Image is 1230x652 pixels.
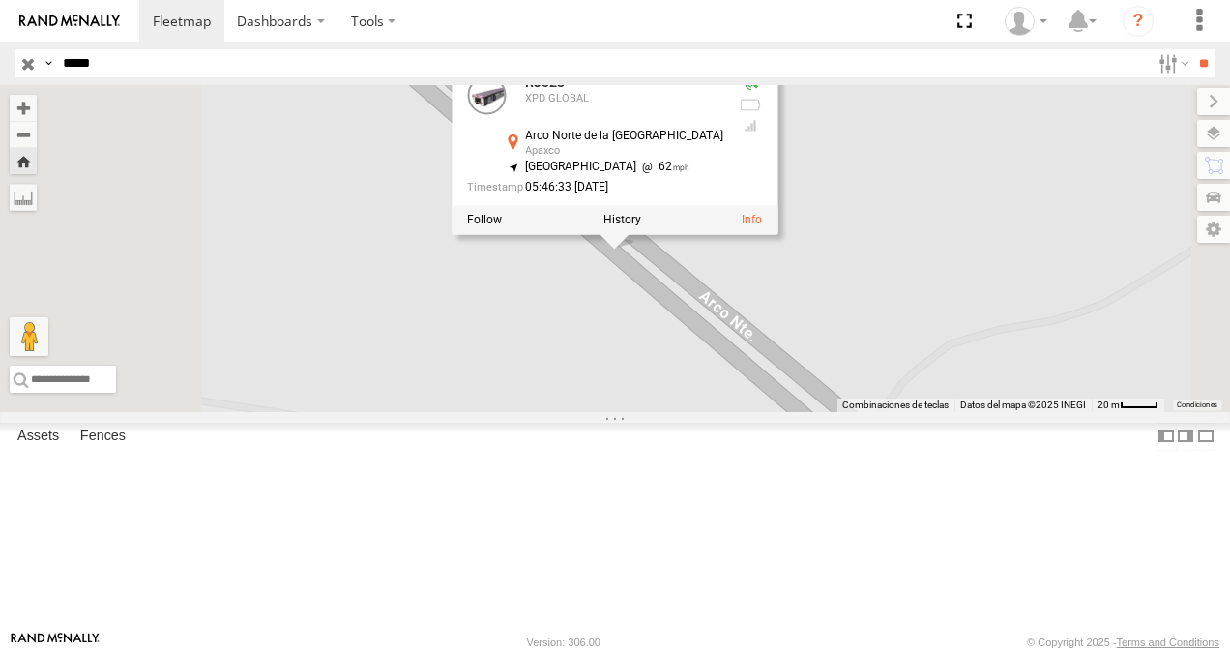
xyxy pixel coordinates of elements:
[19,15,120,28] img: rand-logo.svg
[960,400,1086,410] span: Datos del mapa ©2025 INEGI
[10,317,48,356] button: Arrastra el hombrecito naranja al mapa para abrir Street View
[1092,399,1164,412] button: Escala del mapa: 20 m por 36 píxeles
[1151,49,1192,77] label: Search Filter Options
[603,214,641,227] label: View Asset History
[11,633,100,652] a: Visit our Website
[527,637,600,648] div: Version: 306.00
[636,160,689,173] span: 62
[1098,400,1120,410] span: 20 m
[742,214,762,227] a: View Asset Details
[10,148,37,174] button: Zoom Home
[10,95,37,121] button: Zoom in
[525,145,723,157] div: Apaxco
[41,49,56,77] label: Search Query
[10,121,37,148] button: Zoom out
[8,423,69,450] label: Assets
[739,98,762,113] div: No battery health information received from this device.
[1197,216,1230,243] label: Map Settings
[525,94,723,105] div: XPD GLOBAL
[1157,423,1176,451] label: Dock Summary Table to the Left
[1177,401,1217,409] a: Condiciones (se abre en una nueva pestaña)
[71,423,135,450] label: Fences
[467,214,502,227] label: Realtime tracking of Asset
[1123,6,1154,37] i: ?
[467,182,723,194] div: Date/time of location update
[525,160,636,173] span: [GEOGRAPHIC_DATA]
[525,131,723,143] div: Arco Norte de la [GEOGRAPHIC_DATA]
[1196,423,1215,451] label: Hide Summary Table
[842,399,949,412] button: Combinaciones de teclas
[1027,637,1219,648] div: © Copyright 2025 -
[998,7,1054,36] div: XPD GLOBAL
[739,118,762,133] div: Last Event GSM Signal Strength
[10,184,37,211] label: Measure
[1176,423,1195,451] label: Dock Summary Table to the Right
[1117,637,1219,648] a: Terms and Conditions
